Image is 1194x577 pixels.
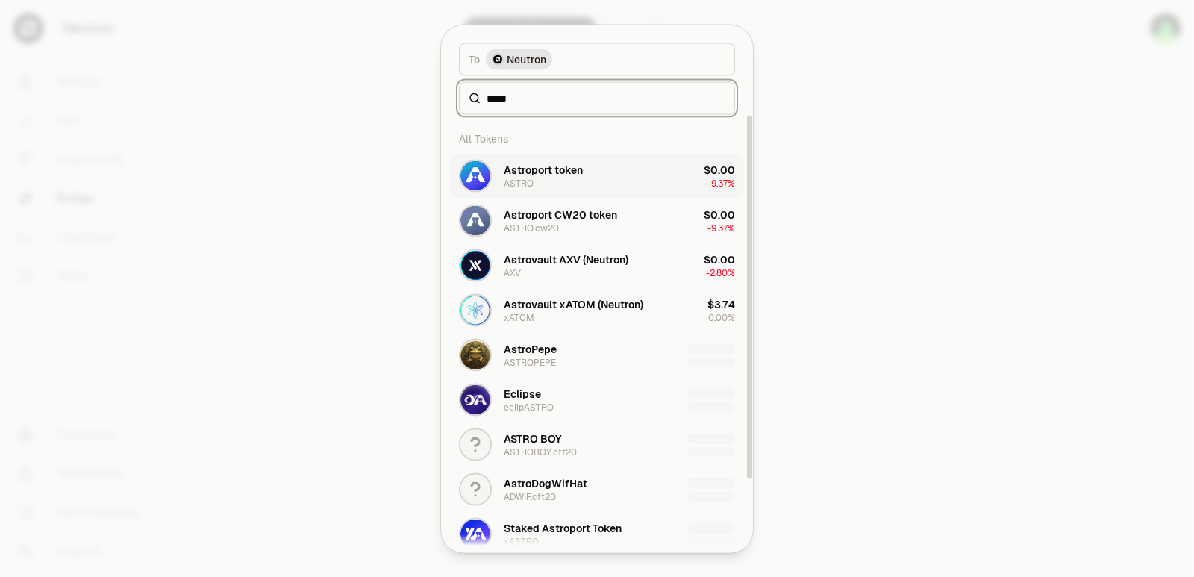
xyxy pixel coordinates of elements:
[450,467,744,511] button: AstroDogWifHatADWIF.cft20
[504,446,577,458] div: ASTROBOY.cft20
[504,535,539,547] div: xASTRO
[450,287,744,332] button: xATOM LogoAstrovault xATOM (Neutron)xATOM$3.740.00%
[707,177,735,189] span: -9.37%
[450,511,744,556] button: xASTRO LogoStaked Astroport TokenxASTRO
[460,160,490,190] img: ASTRO Logo
[504,475,587,490] div: AstroDogWifHat
[504,490,556,502] div: ADWIF.cft20
[460,205,490,235] img: ASTRO.cw20 Logo
[504,386,541,401] div: Eclipse
[460,250,490,280] img: AXV Logo
[450,377,744,422] button: eclipASTRO LogoEclipseeclipASTRO
[706,266,735,278] span: -2.80%
[493,54,502,63] img: Neutron Logo
[504,222,559,234] div: ASTRO.cw20
[450,153,744,198] button: ASTRO LogoAstroport tokenASTRO$0.00-9.37%
[504,207,617,222] div: Astroport CW20 token
[504,296,643,311] div: Astrovault xATOM (Neutron)
[450,198,744,243] button: ASTRO.cw20 LogoAstroport CW20 tokenASTRO.cw20$0.00-9.37%
[708,311,735,323] span: 0.00%
[460,519,490,549] img: xASTRO Logo
[469,52,480,66] span: To
[460,340,490,369] img: ASTROPEPE Logo
[450,123,744,153] div: All Tokens
[504,431,562,446] div: ASTRO BOY
[450,243,744,287] button: AXV LogoAstrovault AXV (Neutron)AXV$0.00-2.80%
[704,252,735,266] div: $0.00
[450,332,744,377] button: ASTROPEPE LogoAstroPepeASTROPEPE
[450,422,744,467] button: ASTRO BOYASTROBOY.cft20
[504,341,557,356] div: AstroPepe
[507,52,546,66] span: Neutron
[504,177,534,189] div: ASTRO
[459,43,735,75] button: ToNeutron LogoNeutron
[504,266,521,278] div: AXV
[504,311,534,323] div: xATOM
[707,222,735,234] span: -9.37%
[460,295,490,325] img: xATOM Logo
[704,207,735,222] div: $0.00
[704,162,735,177] div: $0.00
[707,296,735,311] div: $3.74
[504,356,556,368] div: ASTROPEPE
[504,162,583,177] div: Astroport token
[504,520,622,535] div: Staked Astroport Token
[460,384,490,414] img: eclipASTRO Logo
[504,252,628,266] div: Astrovault AXV (Neutron)
[504,401,554,413] div: eclipASTRO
